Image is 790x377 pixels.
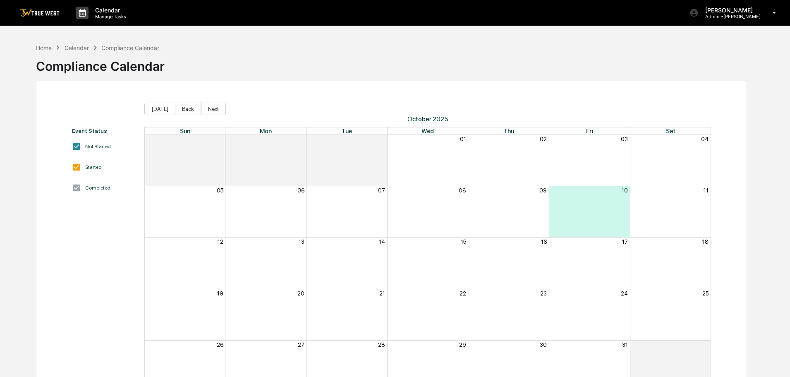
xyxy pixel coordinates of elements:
[461,238,466,245] button: 15
[702,290,709,297] button: 25
[622,341,628,348] button: 31
[260,127,272,134] span: Mon
[459,341,466,348] button: 29
[144,103,175,115] button: [DATE]
[379,238,385,245] button: 14
[540,290,547,297] button: 23
[379,290,385,297] button: 21
[666,127,675,134] span: Sat
[297,290,304,297] button: 20
[217,341,223,348] button: 26
[540,136,547,142] button: 02
[541,238,547,245] button: 16
[72,127,136,134] div: Event Status
[460,136,466,142] button: 01
[378,341,385,348] button: 28
[621,290,628,297] button: 24
[539,187,547,194] button: 09
[85,144,111,149] div: Not Started
[299,238,304,245] button: 13
[503,127,514,134] span: Thu
[586,127,593,134] span: Fri
[297,136,304,142] button: 29
[85,185,110,191] div: Completed
[702,341,709,348] button: 01
[65,44,89,51] div: Calendar
[622,238,628,245] button: 17
[216,136,223,142] button: 28
[704,187,709,194] button: 11
[101,44,159,51] div: Compliance Calendar
[622,187,628,194] button: 10
[144,115,711,123] span: October 2025
[298,341,304,348] button: 27
[217,187,223,194] button: 05
[699,7,761,14] p: [PERSON_NAME]
[201,103,226,115] button: Next
[699,14,761,19] p: Admin • [PERSON_NAME]
[701,136,709,142] button: 04
[218,238,223,245] button: 12
[297,187,304,194] button: 06
[421,127,434,134] span: Wed
[89,7,130,14] p: Calendar
[180,127,190,134] span: Sun
[89,14,130,19] p: Manage Tasks
[378,187,385,194] button: 07
[378,136,385,142] button: 30
[540,341,547,348] button: 30
[36,52,165,74] div: Compliance Calendar
[20,9,60,17] img: logo
[36,44,52,51] div: Home
[175,103,201,115] button: Back
[459,187,466,194] button: 08
[217,290,223,297] button: 19
[460,290,466,297] button: 22
[342,127,352,134] span: Tue
[85,164,102,170] div: Started
[702,238,709,245] button: 18
[621,136,628,142] button: 03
